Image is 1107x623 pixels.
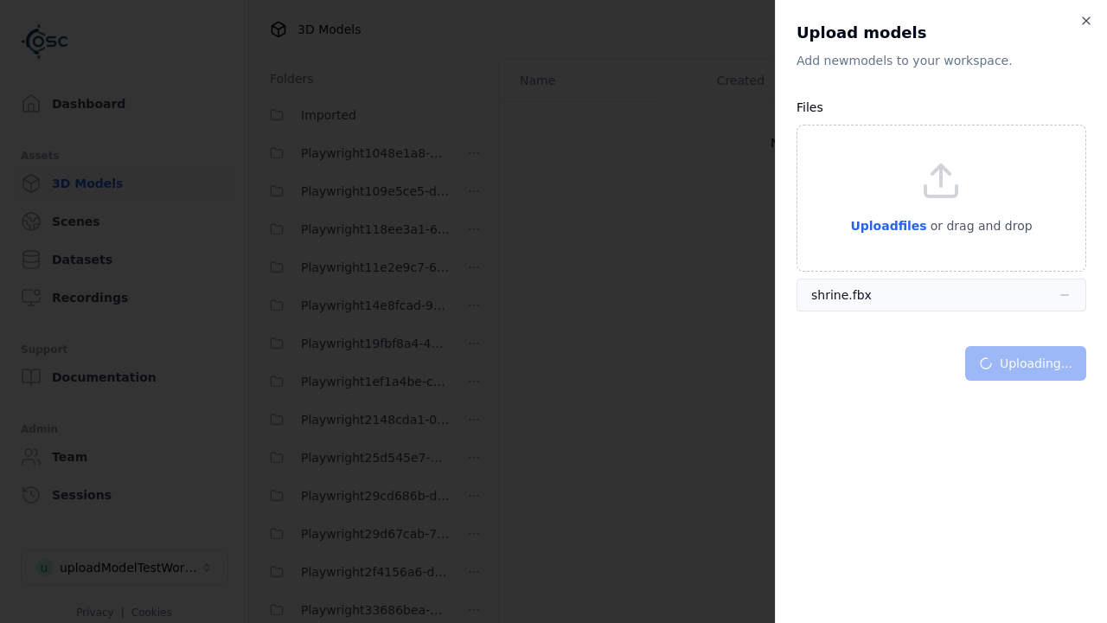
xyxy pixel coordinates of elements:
div: shrine.fbx [811,286,872,304]
label: Files [797,100,823,114]
p: or drag and drop [927,215,1033,236]
span: Upload files [850,219,926,233]
p: Add new model s to your workspace. [797,52,1086,69]
h2: Upload models [797,21,1086,45]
